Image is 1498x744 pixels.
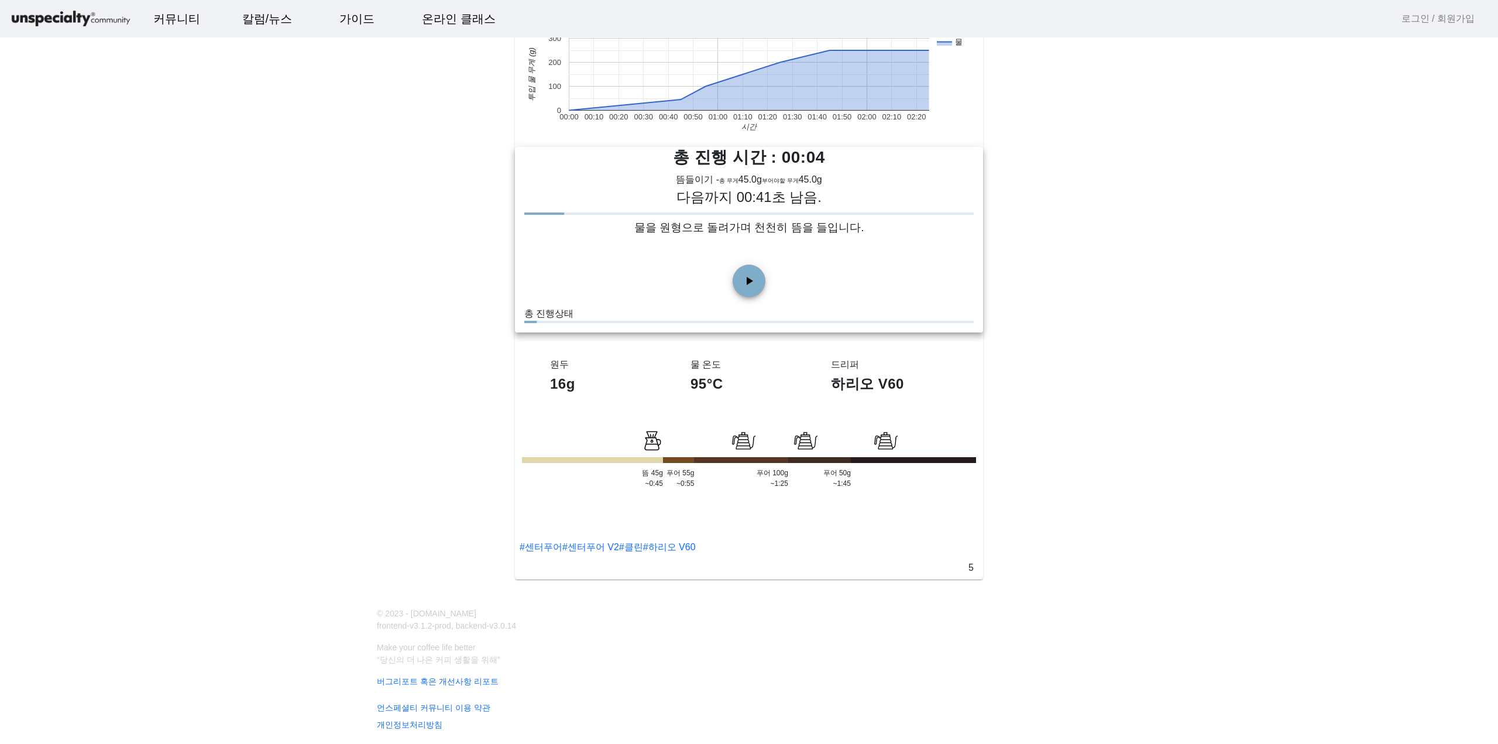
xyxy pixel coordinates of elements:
a: 언스페셜티 커뮤니티 이용 약관 [370,702,1114,714]
text: 200 [548,58,561,67]
text: 00:50 [683,112,703,121]
h1: 95°C [690,375,808,393]
text: 300 [548,34,561,43]
span: 설정 [181,389,195,398]
h2: 다음까지 00:41초 남음. [524,187,974,208]
span: 홈 [37,389,44,398]
p: 푸어 55g [663,468,695,478]
a: 커뮤니티 [144,3,209,35]
a: 설정 [151,371,225,400]
img: logo [9,9,132,29]
div: 뜸들이기 - 45.0g 45.0g [515,173,983,187]
p: Make your coffee life better “당신의 더 나은 커피 생활을 위해” [370,642,1114,666]
a: 개인정보처리방침 [370,719,1114,731]
text: 01:10 [733,112,753,121]
text: 00:00 [559,112,579,121]
h1: 총 진행 시간 : 00:04 [515,147,983,168]
text: 01:30 [783,112,802,121]
p: 푸어 100g [694,468,788,478]
img: bloom [732,429,755,452]
text: 01:20 [758,112,778,121]
p: ~1:45 [788,478,851,489]
h3: 드리퍼 [831,359,948,370]
a: 온라인 클래스 [413,3,505,35]
a: 홈 [4,371,77,400]
svg: A chart. [515,16,983,133]
span: 대화 [107,389,121,399]
text: 01:00 [709,112,728,121]
img: bloom [794,429,817,452]
a: 칼럼/뉴스 [233,3,302,35]
p: 물을 원형으로 돌려가며 천천히 뜸을 들입니다. [524,220,974,236]
text: 01:50 [833,112,852,121]
text: 02:10 [882,112,902,121]
a: 버그리포트 혹은 개선사항 리포트 [370,676,1114,688]
a: 로그인 / 회원가입 [1401,12,1475,26]
span: 총 진행상태 [524,308,573,318]
span: 부어야할 무게 [762,177,799,184]
text: 100 [548,82,561,91]
text: 02:00 [857,112,877,121]
p: ~1:25 [694,478,788,489]
text: 물 [955,37,963,46]
img: bloom [640,429,664,452]
text: 00:40 [659,112,678,121]
span: 총 무게 [719,177,738,184]
p: © 2023 - [DOMAIN_NAME] frontend-v3.1.2-prod, backend-v3.0.14 [370,608,742,632]
a: 대화 [77,371,151,400]
text: 투입 물 무게 (g) [527,47,536,101]
text: 00:30 [634,112,653,121]
h1: 16g [550,375,667,393]
img: bloom [874,429,898,452]
text: 00:20 [609,112,628,121]
p: 푸어 50g [788,468,851,478]
text: 0 [557,106,561,115]
p: ~0:45 [522,478,663,489]
text: 시간 [741,122,758,131]
p: 뜸 45g [522,468,663,478]
text: 01:40 [808,112,827,121]
a: #하리오 V60 [643,542,696,552]
p: ~0:55 [663,478,695,489]
a: #센터푸어 [520,542,562,552]
text: 02:20 [907,112,926,121]
text: 00:10 [585,112,604,121]
h3: 물 온도 [690,359,808,370]
a: 가이드 [330,3,384,35]
a: #클린 [619,542,643,552]
p: 5 [964,559,978,575]
a: #센터푸어 V2 [562,542,619,552]
h3: 원두 [550,359,667,370]
h1: 하리오 V60 [831,375,948,393]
